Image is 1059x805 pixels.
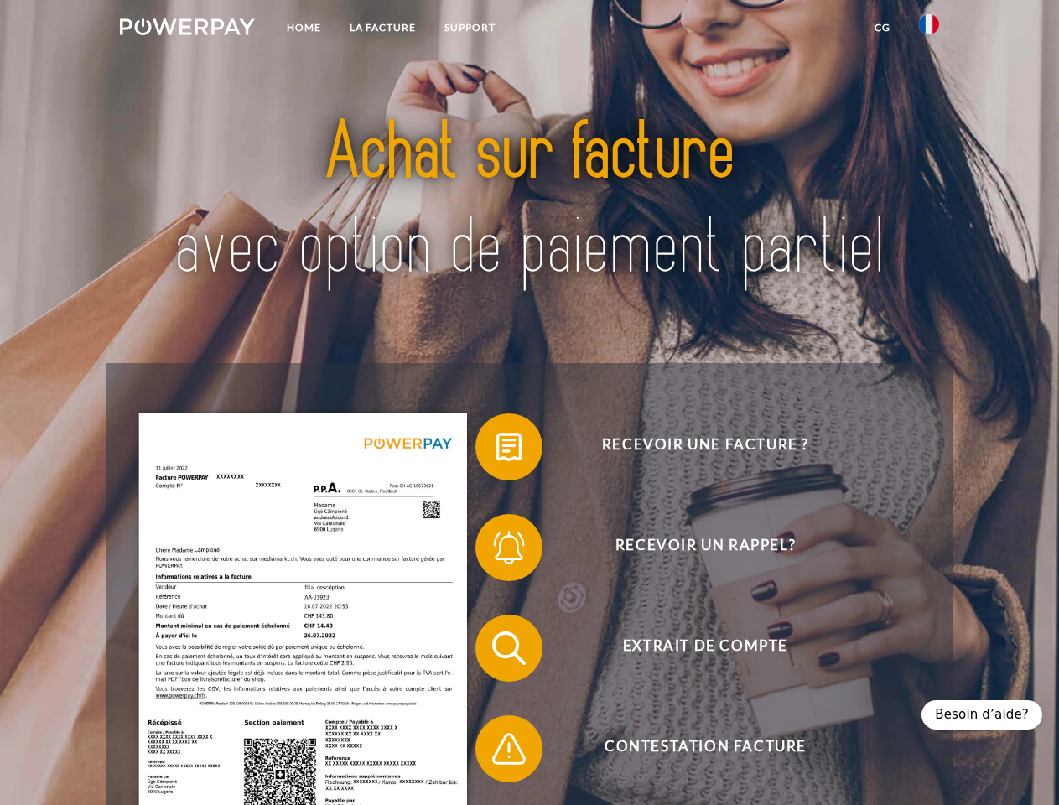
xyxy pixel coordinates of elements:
img: title-powerpay_fr.svg [160,80,899,321]
img: qb_search.svg [488,627,530,669]
span: Recevoir un rappel? [500,514,911,581]
button: Extrait de compte [475,615,911,682]
img: fr [919,14,939,34]
button: Recevoir une facture ? [475,413,911,480]
img: qb_bell.svg [488,527,530,569]
a: LA FACTURE [335,13,430,43]
div: Besoin d’aide? [921,700,1042,730]
img: qb_warning.svg [488,728,530,770]
button: Contestation Facture [475,715,911,782]
img: qb_bill.svg [488,426,530,468]
span: Contestation Facture [500,715,911,782]
a: Support [430,13,510,43]
span: Recevoir une facture ? [500,413,911,480]
button: Recevoir un rappel? [475,514,911,581]
a: Home [273,13,335,43]
span: Extrait de compte [500,615,911,682]
img: logo-powerpay-white.svg [120,18,255,35]
a: CG [860,13,905,43]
